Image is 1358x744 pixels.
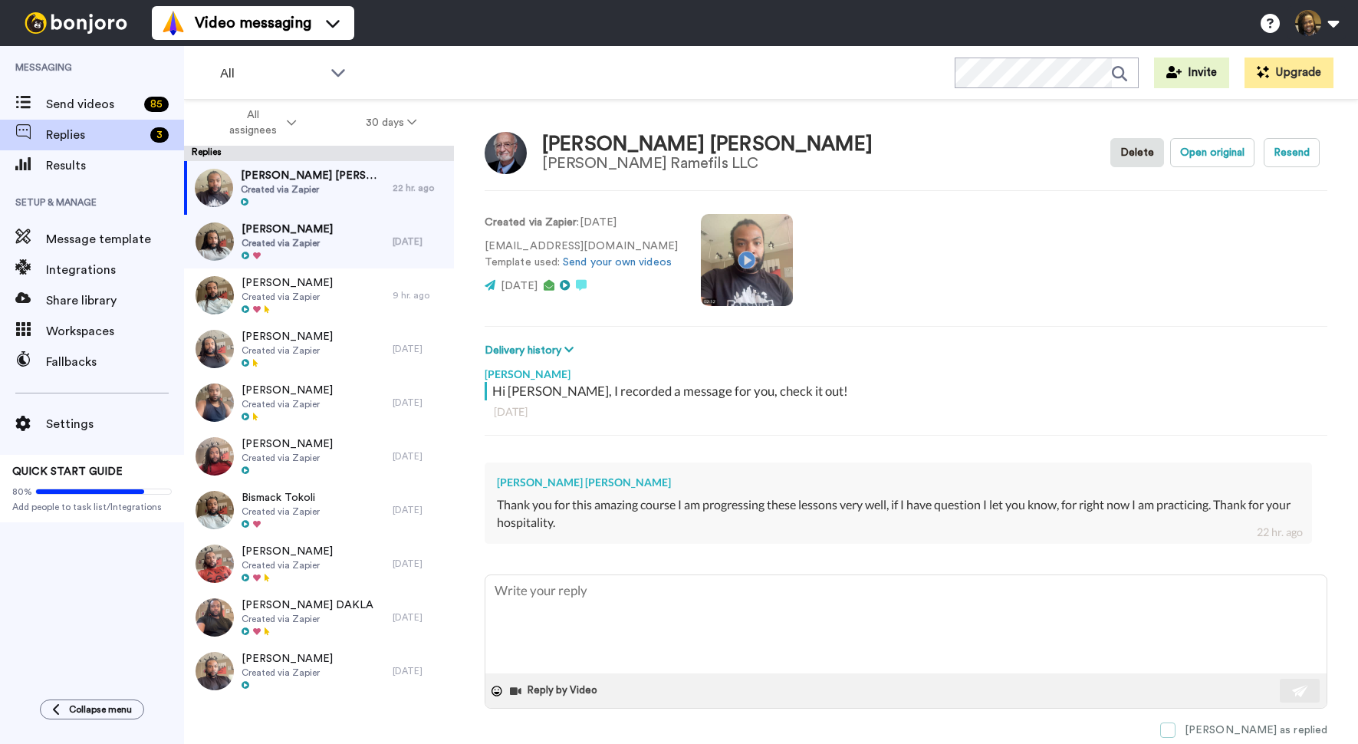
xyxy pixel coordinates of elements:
[196,330,234,368] img: c6c3fed0-f865-4282-a34d-1622792172c1-thumb.jpg
[184,215,454,268] a: [PERSON_NAME]Created via Zapier[DATE]
[144,97,169,112] div: 85
[150,127,169,143] div: 3
[222,107,284,138] span: All assignees
[393,343,446,355] div: [DATE]
[497,475,1300,490] div: [PERSON_NAME] [PERSON_NAME]
[196,545,234,583] img: d1571ce3-7078-4770-b1c3-993e7396c557-thumb.jpg
[46,156,184,175] span: Results
[1110,138,1164,167] button: Delete
[12,466,123,477] span: QUICK START GUIDE
[241,183,385,196] span: Created via Zapier
[242,291,333,303] span: Created via Zapier
[242,222,333,237] span: [PERSON_NAME]
[12,501,172,513] span: Add people to task list/Integrations
[242,344,333,357] span: Created via Zapier
[242,490,320,505] span: Bismack Tokoli
[46,230,184,249] span: Message template
[196,276,234,314] img: 64cd9dc1-4f4a-41d2-9dfb-45bee1a21e7e-thumb.jpg
[46,261,184,279] span: Integrations
[18,12,133,34] img: bj-logo-header-white.svg
[393,235,446,248] div: [DATE]
[242,651,333,667] span: [PERSON_NAME]
[196,491,234,529] img: 8107f6ea-62d8-4a62-8986-dd0ee8da1aa9-thumb.jpg
[196,652,234,690] img: 4fa2d431-9224-4be4-a620-782b4e202ff9-thumb.jpg
[242,667,333,679] span: Created via Zapier
[393,611,446,624] div: [DATE]
[1154,58,1229,88] button: Invite
[184,430,454,483] a: [PERSON_NAME]Created via Zapier[DATE]
[1245,58,1333,88] button: Upgrade
[196,598,234,637] img: 9ca10852-8b39-46ae-9fb5-ec5ae229bc85-thumb.jpg
[393,182,446,194] div: 22 hr. ago
[492,382,1323,400] div: Hi [PERSON_NAME], I recorded a message for you, check it out!
[184,537,454,591] a: [PERSON_NAME]Created via Zapier[DATE]
[542,133,873,156] div: [PERSON_NAME] [PERSON_NAME]
[393,665,446,677] div: [DATE]
[184,483,454,537] a: Bismack TokoliCreated via Zapier[DATE]
[242,237,333,249] span: Created via Zapier
[184,268,454,322] a: [PERSON_NAME]Created via Zapier9 hr. ago
[242,436,333,452] span: [PERSON_NAME]
[1264,138,1320,167] button: Resend
[1257,525,1303,540] div: 22 hr. ago
[242,275,333,291] span: [PERSON_NAME]
[494,404,1318,420] div: [DATE]
[485,132,527,174] img: Image of Pierre Ramefils Charles
[485,217,577,228] strong: Created via Zapier
[501,281,538,291] span: [DATE]
[331,109,452,137] button: 30 days
[485,215,678,231] p: : [DATE]
[195,169,233,207] img: 4c1ebf75-0077-4a4e-b2d5-389313698e97-thumb.jpg
[393,397,446,409] div: [DATE]
[393,558,446,570] div: [DATE]
[184,322,454,376] a: [PERSON_NAME]Created via Zapier[DATE]
[393,504,446,516] div: [DATE]
[46,415,184,433] span: Settings
[195,12,311,34] span: Video messaging
[242,398,333,410] span: Created via Zapier
[1292,685,1309,697] img: send-white.svg
[196,222,234,261] img: a83bb9c2-eb9a-4d64-b212-52288ea853cc-thumb.jpg
[242,383,333,398] span: [PERSON_NAME]
[46,95,138,114] span: Send videos
[40,700,144,719] button: Collapse menu
[485,239,678,271] p: [EMAIL_ADDRESS][DOMAIN_NAME] Template used:
[46,291,184,310] span: Share library
[485,359,1327,382] div: [PERSON_NAME]
[242,598,373,613] span: [PERSON_NAME] DAKLA
[242,505,320,518] span: Created via Zapier
[184,161,454,215] a: [PERSON_NAME] [PERSON_NAME]Created via Zapier22 hr. ago
[1170,138,1254,167] button: Open original
[46,322,184,341] span: Workspaces
[184,146,454,161] div: Replies
[242,452,333,464] span: Created via Zapier
[12,486,32,498] span: 80%
[46,353,184,371] span: Fallbacks
[184,644,454,698] a: [PERSON_NAME]Created via Zapier[DATE]
[485,342,578,359] button: Delivery history
[563,257,672,268] a: Send your own videos
[242,329,333,344] span: [PERSON_NAME]
[393,450,446,463] div: [DATE]
[542,155,873,172] div: [PERSON_NAME] Ramefils LLC
[220,64,323,83] span: All
[242,544,333,559] span: [PERSON_NAME]
[497,496,1300,532] div: Thank you for this amazing course I am progressing these lessons very well, if I have question I ...
[196,437,234,476] img: 52a577d9-7802-4f05-ae8d-b08150df9b70-thumb.jpg
[46,126,144,144] span: Replies
[1185,723,1327,738] div: [PERSON_NAME] as replied
[161,11,186,35] img: vm-color.svg
[69,703,132,716] span: Collapse menu
[184,591,454,644] a: [PERSON_NAME] DAKLACreated via Zapier[DATE]
[241,168,385,183] span: [PERSON_NAME] [PERSON_NAME]
[196,384,234,422] img: f791502f-7af2-47c3-ae7c-ddb7a6141788-thumb.jpg
[242,613,373,625] span: Created via Zapier
[393,289,446,301] div: 9 hr. ago
[184,376,454,430] a: [PERSON_NAME]Created via Zapier[DATE]
[187,101,331,144] button: All assignees
[242,559,333,571] span: Created via Zapier
[508,680,602,703] button: Reply by Video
